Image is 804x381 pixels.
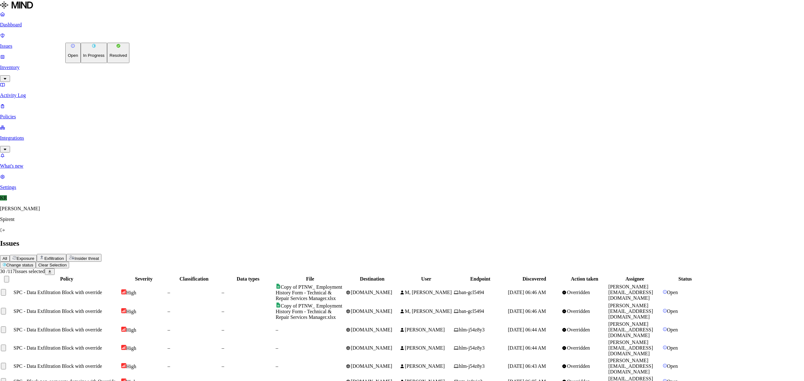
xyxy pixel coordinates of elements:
p: In Progress [83,53,105,58]
p: Open [68,53,78,58]
p: Resolved [110,53,127,58]
img: status-in-progress.svg [92,44,96,48]
img: status-open.svg [71,44,75,48]
img: status-resolved.svg [116,44,121,48]
div: Change status [65,43,129,63]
